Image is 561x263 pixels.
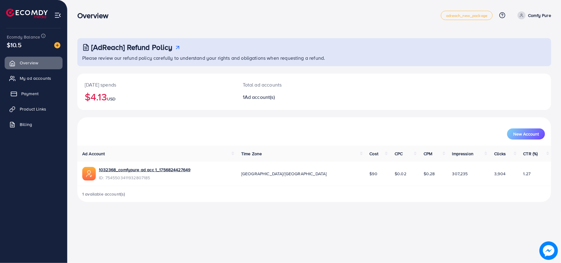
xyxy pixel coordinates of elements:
[20,60,38,66] span: Overview
[507,128,545,140] button: New Account
[243,94,347,100] h2: 1
[82,54,547,62] p: Please review our refund policy carefully to understand your rights and obligations when requesti...
[5,118,63,131] a: Billing
[5,87,63,100] a: Payment
[107,96,116,102] span: USD
[494,171,506,177] span: 3,904
[515,11,551,19] a: Comfy Pure
[5,57,63,69] a: Overview
[446,14,487,18] span: adreach_new_package
[424,151,432,157] span: CPM
[91,43,173,52] h3: [AdReach] Refund Policy
[452,151,474,157] span: Impression
[245,94,275,100] span: Ad account(s)
[523,151,538,157] span: CTR (%)
[241,171,327,177] span: [GEOGRAPHIC_DATA]/[GEOGRAPHIC_DATA]
[5,103,63,115] a: Product Links
[7,34,40,40] span: Ecomdy Balance
[99,167,190,173] a: 1032368_comfypure ad acc 1_1756824427649
[82,167,96,180] img: ic-ads-acc.e4c84228.svg
[54,12,61,19] img: menu
[7,40,22,49] span: $10.5
[77,11,113,20] h3: Overview
[540,242,557,259] img: image
[424,171,435,177] span: $0.28
[370,171,377,177] span: $90
[513,132,539,136] span: New Account
[6,9,48,18] img: logo
[85,91,228,103] h2: $4.13
[241,151,262,157] span: Time Zone
[243,81,347,88] p: Total ad accounts
[395,151,403,157] span: CPC
[82,191,125,197] span: 1 available account(s)
[82,151,105,157] span: Ad Account
[20,106,46,112] span: Product Links
[5,72,63,84] a: My ad accounts
[523,171,531,177] span: 1.27
[494,151,506,157] span: Clicks
[20,121,32,127] span: Billing
[528,12,551,19] p: Comfy Pure
[54,42,60,48] img: image
[441,11,493,20] a: adreach_new_package
[370,151,379,157] span: Cost
[20,75,51,81] span: My ad accounts
[99,175,190,181] span: ID: 7545503411932807185
[85,81,228,88] p: [DATE] spends
[395,171,406,177] span: $0.02
[21,91,39,97] span: Payment
[452,171,468,177] span: 307,235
